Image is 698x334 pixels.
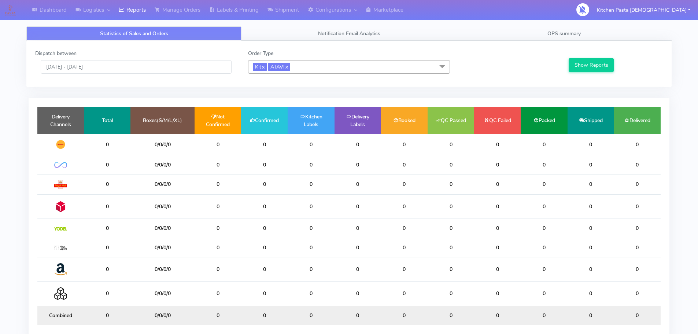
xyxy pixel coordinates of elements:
td: 0 [568,257,614,281]
td: 0 [474,257,521,281]
td: 0 [381,134,428,155]
td: 0 [428,257,474,281]
td: 0 [521,257,567,281]
td: 0 [614,219,661,238]
td: 0/0/0/0 [130,257,195,281]
td: 0 [335,219,381,238]
td: 0 [381,219,428,238]
td: 0 [474,194,521,219]
td: 0 [614,134,661,155]
img: Amazon [54,263,67,276]
td: 0 [241,194,288,219]
td: Combined [37,306,84,325]
td: 0 [568,282,614,306]
td: 0 [335,306,381,325]
td: 0 [568,155,614,174]
td: 0 [474,238,521,257]
td: 0 [381,282,428,306]
td: 0 [241,155,288,174]
img: DHL [54,140,67,149]
td: 0 [195,174,241,194]
td: 0 [195,257,241,281]
td: 0 [288,238,334,257]
td: Delivery Channels [37,107,84,134]
td: 0 [474,134,521,155]
td: 0 [521,134,567,155]
td: 0 [335,238,381,257]
td: 0 [195,134,241,155]
td: 0/0/0/0 [130,155,195,174]
td: 0 [521,155,567,174]
td: 0 [428,174,474,194]
td: Kitchen Labels [288,107,334,134]
td: 0 [474,306,521,325]
td: 0/0/0/0 [130,219,195,238]
td: 0 [195,194,241,219]
td: Booked [381,107,428,134]
td: 0 [335,282,381,306]
td: 0 [241,257,288,281]
td: 0 [521,306,567,325]
td: 0/0/0/0 [130,238,195,257]
td: 0 [241,219,288,238]
td: 0 [568,194,614,219]
td: 0 [614,282,661,306]
label: Order Type [248,49,273,57]
td: 0 [84,238,130,257]
td: 0 [614,174,661,194]
td: 0 [241,306,288,325]
td: 0 [84,282,130,306]
td: 0 [428,155,474,174]
td: 0 [241,134,288,155]
td: 0 [568,219,614,238]
td: 0 [568,174,614,194]
span: OPS summary [547,30,581,37]
td: 0 [84,155,130,174]
td: 0 [84,257,130,281]
td: Not Confirmed [195,107,241,134]
td: 0 [84,174,130,194]
span: Kit [253,63,267,71]
ul: Tabs [26,26,672,41]
td: 0 [195,219,241,238]
td: QC Passed [428,107,474,134]
td: 0 [428,219,474,238]
td: 0 [288,306,334,325]
td: 0 [428,194,474,219]
td: 0 [428,282,474,306]
label: Dispatch between [35,49,77,57]
td: 0 [288,282,334,306]
td: 0 [521,174,567,194]
td: 0/0/0/0 [130,282,195,306]
img: Royal Mail [54,180,67,189]
td: 0 [195,238,241,257]
td: 0 [195,282,241,306]
td: 0 [428,238,474,257]
button: Kitchen Pasta [DEMOGRAPHIC_DATA] [591,3,696,18]
td: 0 [335,174,381,194]
td: 0 [288,219,334,238]
td: 0 [474,174,521,194]
td: 0 [84,306,130,325]
td: 0 [381,155,428,174]
td: 0 [84,194,130,219]
span: Statistics of Sales and Orders [100,30,168,37]
td: 0/0/0/0 [130,134,195,155]
img: Collection [54,287,67,300]
td: 0 [288,155,334,174]
a: x [285,63,288,70]
td: Total [84,107,130,134]
td: 0 [335,194,381,219]
td: 0 [614,194,661,219]
td: 0 [521,219,567,238]
td: Delivery Labels [335,107,381,134]
input: Pick the Daterange [41,60,232,74]
td: 0 [474,155,521,174]
td: 0 [614,238,661,257]
td: 0 [335,134,381,155]
td: 0 [474,219,521,238]
td: 0 [241,238,288,257]
span: Notification Email Analytics [318,30,380,37]
button: Show Reports [569,58,614,72]
td: 0 [568,134,614,155]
